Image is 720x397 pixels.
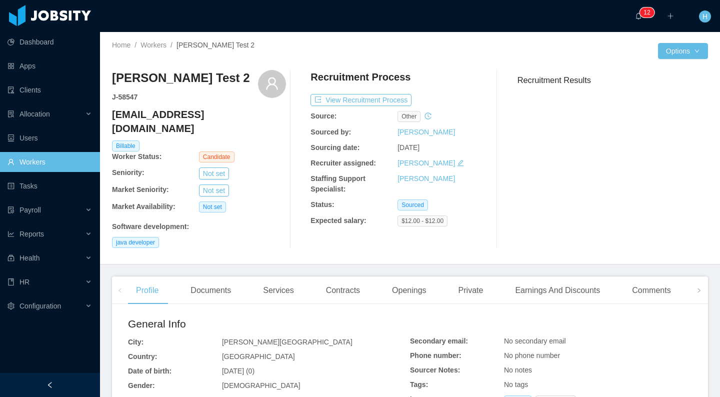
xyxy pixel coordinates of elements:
a: icon: profileTasks [7,176,92,196]
a: icon: pie-chartDashboard [7,32,92,52]
i: icon: setting [7,302,14,309]
b: Expected salary: [310,216,366,224]
div: Private [450,276,491,304]
span: / [170,41,172,49]
b: Market Availability: [112,202,175,210]
i: icon: solution [7,110,14,117]
button: icon: exportView Recruitment Process [310,94,411,106]
span: Billable [112,140,139,151]
div: Services [255,276,301,304]
a: [PERSON_NAME] [397,159,455,167]
span: [DATE] (0) [222,367,254,375]
b: Sourcing date: [310,143,359,151]
span: No notes [504,366,532,374]
h3: Recruitment Results [517,74,708,86]
span: Reports [19,230,44,238]
span: [DEMOGRAPHIC_DATA] [222,381,300,389]
div: Profile [128,276,166,304]
i: icon: user [265,76,279,90]
b: City: [128,338,143,346]
i: icon: plus [667,12,674,19]
i: icon: history [424,112,431,119]
b: Seniority: [112,168,144,176]
b: Status: [310,200,334,208]
i: icon: bell [635,12,642,19]
span: No phone number [504,351,560,359]
span: Candidate [199,151,234,162]
i: icon: edit [457,159,464,166]
span: $12.00 - $12.00 [397,215,447,226]
div: Documents [182,276,239,304]
a: [PERSON_NAME] [397,128,455,136]
p: 2 [647,7,650,17]
span: No secondary email [504,337,566,345]
b: Phone number: [410,351,461,359]
i: icon: right [696,288,701,293]
i: icon: line-chart [7,230,14,237]
button: Optionsicon: down [658,43,708,59]
b: Staffing Support Specialist: [310,174,365,193]
b: Date of birth: [128,367,171,375]
i: icon: left [117,288,122,293]
b: Sourcer Notes: [410,366,460,374]
h4: [EMAIL_ADDRESS][DOMAIN_NAME] [112,107,286,135]
i: icon: book [7,278,14,285]
p: 1 [643,7,647,17]
b: Recruiter assigned: [310,159,376,167]
span: / [134,41,136,49]
h3: [PERSON_NAME] Test 2 [112,70,250,86]
span: [PERSON_NAME][GEOGRAPHIC_DATA] [222,338,352,346]
span: other [397,111,420,122]
span: [GEOGRAPHIC_DATA] [222,352,295,360]
a: icon: exportView Recruitment Process [310,96,411,104]
span: [PERSON_NAME] Test 2 [176,41,254,49]
b: Source: [310,112,336,120]
span: H [702,10,707,22]
span: java developer [112,237,159,248]
b: Country: [128,352,157,360]
a: Home [112,41,130,49]
a: icon: userWorkers [7,152,92,172]
b: Sourced by: [310,128,351,136]
div: No tags [504,379,692,390]
b: Secondary email: [410,337,468,345]
div: Openings [384,276,434,304]
span: Allocation [19,110,50,118]
h2: General Info [128,316,410,332]
div: Comments [624,276,678,304]
div: Earnings And Discounts [507,276,608,304]
sup: 12 [639,7,654,17]
button: Not set [199,184,229,196]
b: Tags: [410,380,428,388]
span: Payroll [19,206,41,214]
i: icon: file-protect [7,206,14,213]
a: icon: auditClients [7,80,92,100]
a: icon: robotUsers [7,128,92,148]
span: Configuration [19,302,61,310]
b: Software development : [112,222,189,230]
span: Health [19,254,39,262]
b: Worker Status: [112,152,161,160]
i: icon: medicine-box [7,254,14,261]
h4: Recruitment Process [310,70,410,84]
span: [DATE] [397,143,419,151]
a: icon: appstoreApps [7,56,92,76]
div: Contracts [318,276,368,304]
span: HR [19,278,29,286]
a: Workers [140,41,166,49]
span: Sourced [397,199,428,210]
button: Not set [199,167,229,179]
span: Not set [199,201,226,212]
strong: J- 58547 [112,93,137,101]
b: Market Seniority: [112,185,169,193]
a: [PERSON_NAME] [397,174,455,182]
b: Gender: [128,381,155,389]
